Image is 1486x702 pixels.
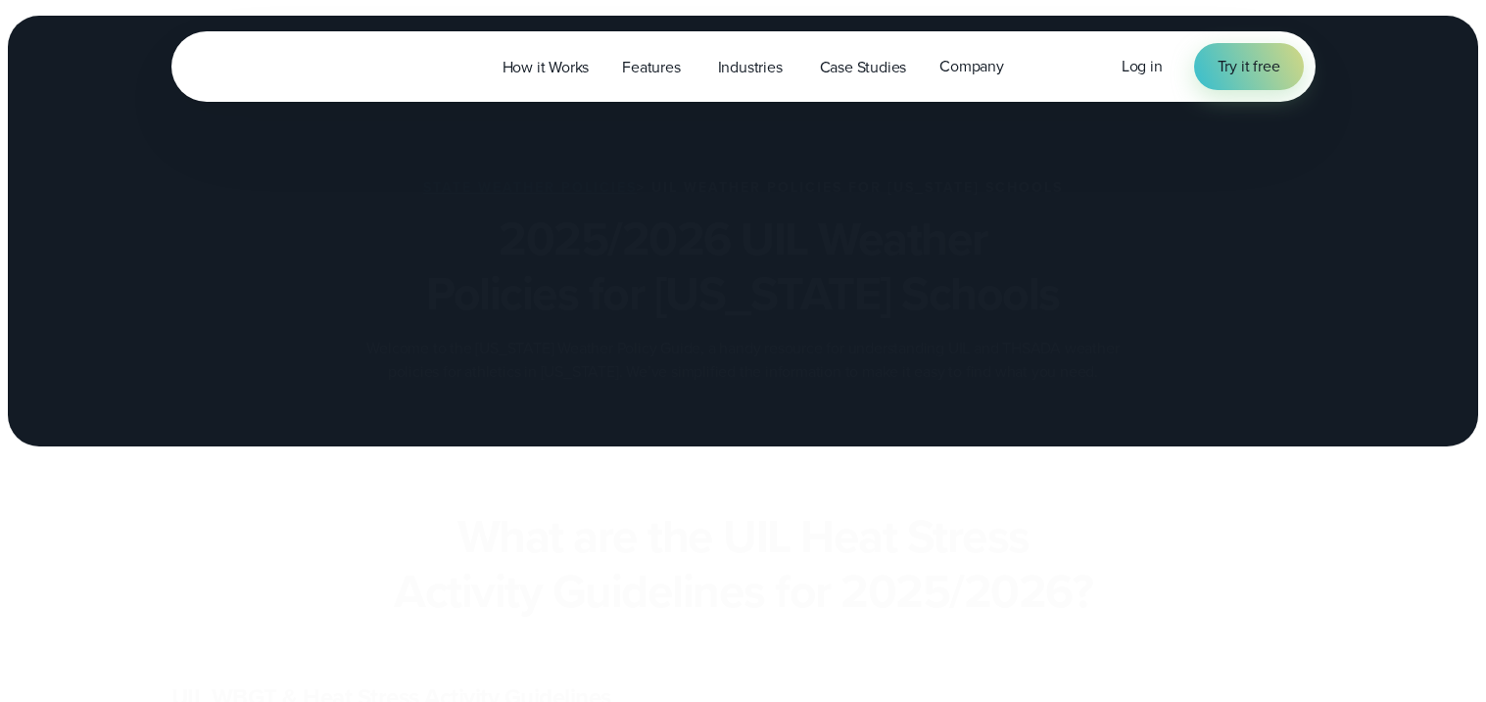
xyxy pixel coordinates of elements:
[1122,55,1163,78] a: Log in
[1194,43,1304,90] a: Try it free
[718,56,783,79] span: Industries
[1218,55,1280,78] span: Try it free
[503,56,590,79] span: How it Works
[622,56,680,79] span: Features
[820,56,907,79] span: Case Studies
[939,55,1004,78] span: Company
[486,47,606,87] a: How it Works
[803,47,924,87] a: Case Studies
[1122,55,1163,77] span: Log in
